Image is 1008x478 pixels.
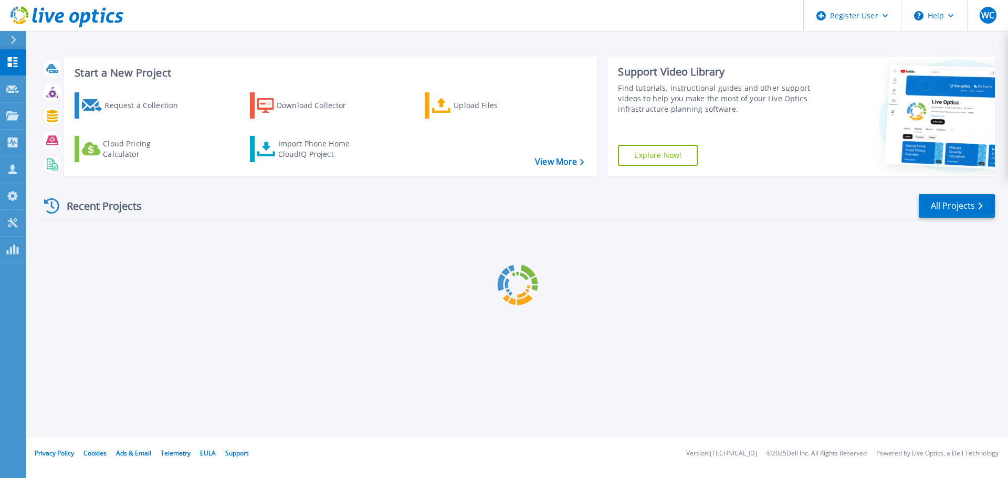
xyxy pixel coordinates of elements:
li: © 2025 Dell Inc. All Rights Reserved [766,450,867,457]
div: Find tutorials, instructional guides and other support videos to help you make the most of your L... [618,83,815,114]
div: Recent Projects [40,193,156,219]
a: Telemetry [161,449,191,458]
a: Request a Collection [75,92,192,119]
div: Import Phone Home CloudIQ Project [278,139,360,160]
a: All Projects [919,194,995,218]
a: Explore Now! [618,145,698,166]
a: Support [225,449,248,458]
li: Version: [TECHNICAL_ID] [686,450,757,457]
div: Request a Collection [104,95,188,116]
div: Upload Files [454,95,538,116]
div: Cloud Pricing Calculator [103,139,187,160]
div: Download Collector [277,95,361,116]
li: Powered by Live Optics, a Dell Technology [876,450,999,457]
a: Ads & Email [116,449,151,458]
a: Privacy Policy [35,449,74,458]
a: Download Collector [250,92,367,119]
div: Support Video Library [618,65,815,79]
a: Upload Files [425,92,542,119]
a: Cookies [83,449,107,458]
a: Cloud Pricing Calculator [75,136,192,162]
span: WC [981,11,994,19]
a: EULA [200,449,216,458]
h3: Start a New Project [75,67,584,79]
a: View More [535,157,584,167]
